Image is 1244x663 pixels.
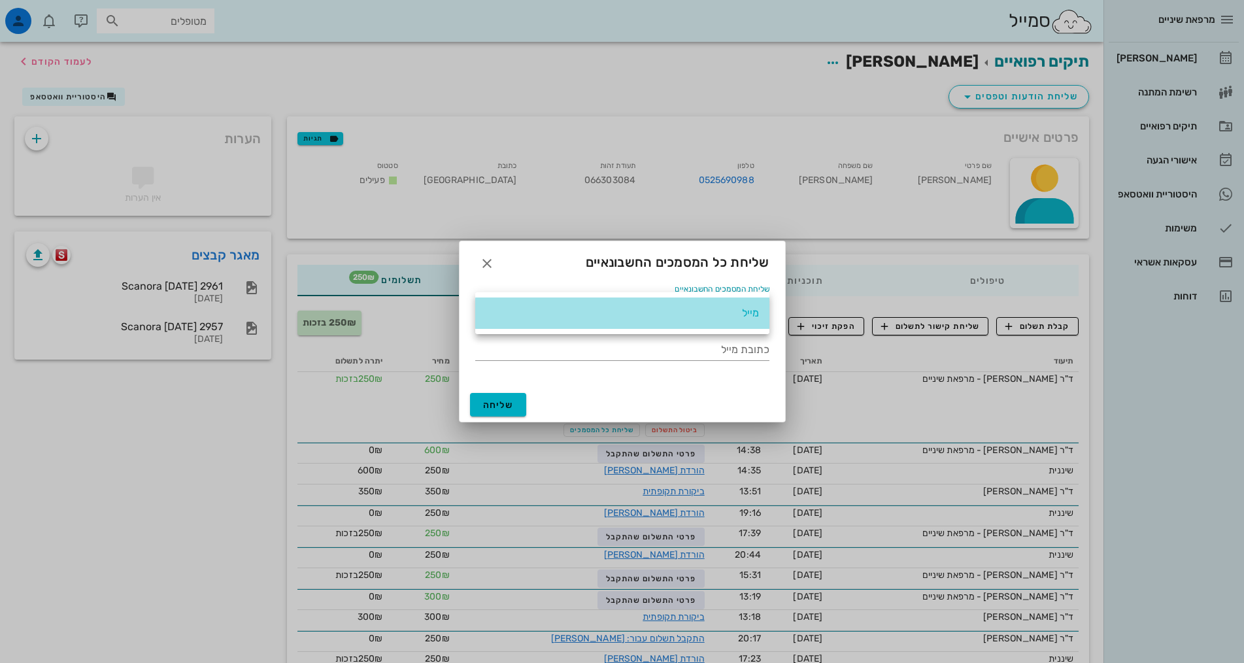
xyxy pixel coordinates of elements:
span: שליחת כל המסמכים החשבונאיים [586,252,769,273]
div: שליחת המסמכים החשבונאייםמייל [475,292,769,313]
span: שליחה [483,399,514,411]
div: מייל [486,307,759,319]
button: שליחה [470,393,527,416]
label: שליחת המסמכים החשבונאיים [675,284,769,294]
